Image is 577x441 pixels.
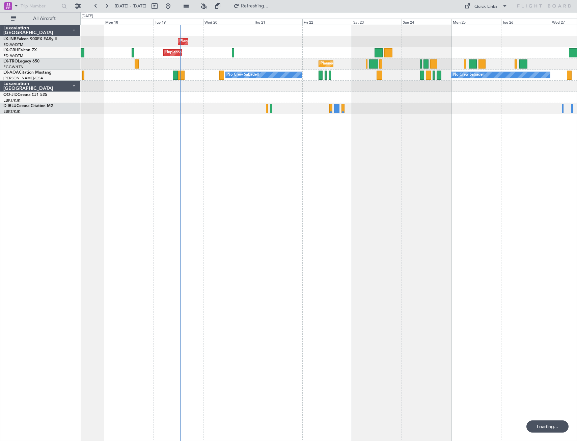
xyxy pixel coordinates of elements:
[3,109,20,114] a: EBKT/KJK
[3,37,57,41] a: LX-INBFalcon 900EX EASy II
[3,59,39,63] a: LX-TROLegacy 650
[3,53,23,58] a: EDLW/DTM
[227,70,259,80] div: No Crew Sabadell
[3,42,23,47] a: EDLW/DTM
[526,420,569,433] div: Loading...
[230,1,271,11] button: Refreshing...
[3,71,52,75] a: LX-AOACitation Mustang
[241,4,269,8] span: Refreshing...
[451,19,501,25] div: Mon 25
[3,48,18,52] span: LX-GBH
[165,48,276,58] div: Unplanned Maint [GEOGRAPHIC_DATA] ([GEOGRAPHIC_DATA])
[3,76,43,81] a: [PERSON_NAME]/QSA
[402,19,451,25] div: Sun 24
[253,19,302,25] div: Thu 21
[203,19,253,25] div: Wed 20
[352,19,402,25] div: Sat 23
[115,3,146,9] span: [DATE] - [DATE]
[3,37,17,41] span: LX-INB
[321,59,427,69] div: Planned Maint [GEOGRAPHIC_DATA] ([GEOGRAPHIC_DATA])
[3,98,20,103] a: EBKT/KJK
[180,36,236,47] div: Planned Maint Geneva (Cointrin)
[82,14,93,19] div: [DATE]
[453,70,485,80] div: No Crew Sabadell
[3,71,19,75] span: LX-AOA
[3,104,53,108] a: D-IBLUCessna Citation M2
[3,93,18,97] span: OO-JID
[474,3,497,10] div: Quick Links
[7,13,73,24] button: All Aircraft
[3,104,17,108] span: D-IBLU
[154,19,203,25] div: Tue 19
[21,1,59,11] input: Trip Number
[461,1,511,11] button: Quick Links
[302,19,352,25] div: Fri 22
[3,48,37,52] a: LX-GBHFalcon 7X
[104,19,154,25] div: Mon 18
[18,16,71,21] span: All Aircraft
[501,19,551,25] div: Tue 26
[3,59,18,63] span: LX-TRO
[3,93,47,97] a: OO-JIDCessna CJ1 525
[3,64,24,70] a: EGGW/LTN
